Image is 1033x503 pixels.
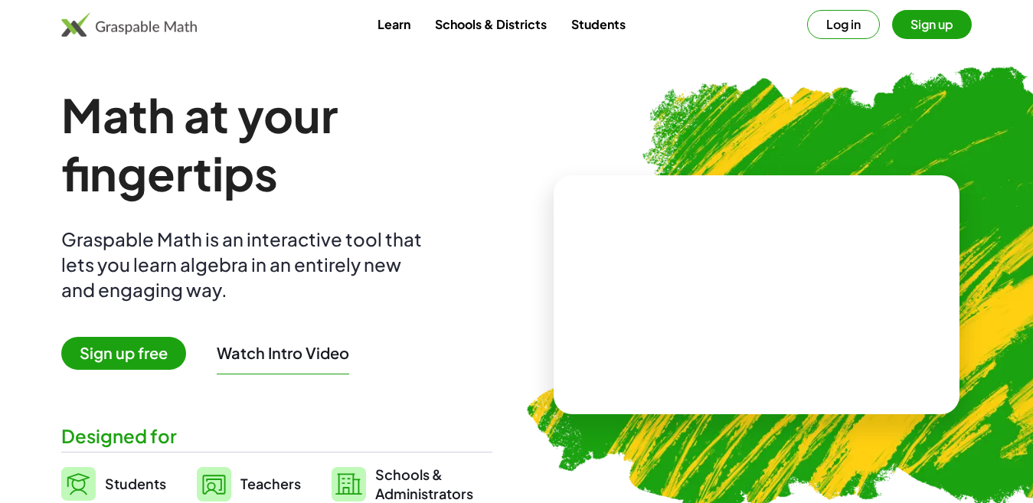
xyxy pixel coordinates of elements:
[240,475,301,492] span: Teachers
[642,237,871,352] video: What is this? This is dynamic math notation. Dynamic math notation plays a central role in how Gr...
[559,10,638,38] a: Students
[423,10,559,38] a: Schools & Districts
[197,467,231,501] img: svg%3e
[892,10,972,39] button: Sign up
[61,227,429,302] div: Graspable Math is an interactive tool that lets you learn algebra in an entirely new and engaging...
[61,337,186,370] span: Sign up free
[197,465,301,503] a: Teachers
[217,343,349,363] button: Watch Intro Video
[105,475,166,492] span: Students
[332,467,366,501] img: svg%3e
[61,86,492,202] h1: Math at your fingertips
[61,467,96,501] img: svg%3e
[375,465,473,503] span: Schools & Administrators
[61,423,492,449] div: Designed for
[332,465,473,503] a: Schools &Administrators
[365,10,423,38] a: Learn
[61,465,166,503] a: Students
[807,10,880,39] button: Log in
